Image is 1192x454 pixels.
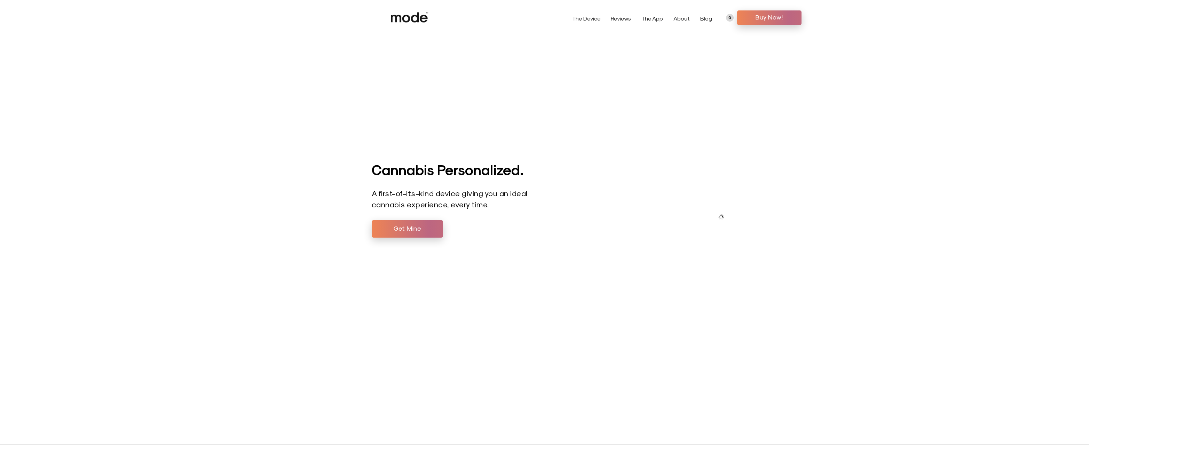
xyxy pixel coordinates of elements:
a: About [673,15,690,22]
p: A first-of-its-kind device giving you an ideal cannabis experience, every time. [372,188,530,210]
span: Get Mine [377,223,438,233]
h1: Cannabis Personalized. [372,161,589,177]
a: Buy Now! [737,10,802,25]
a: Reviews [611,15,631,22]
a: Blog [700,15,712,22]
a: Get Mine [372,220,443,238]
a: The App [641,15,663,22]
a: 0 [726,14,734,22]
a: The Device [572,15,600,22]
span: Buy Now! [742,12,796,22]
